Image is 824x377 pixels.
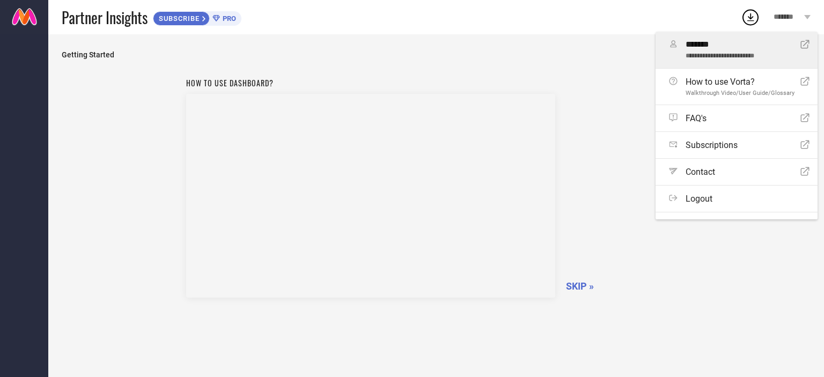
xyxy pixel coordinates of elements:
[686,194,712,204] span: Logout
[656,159,818,185] a: Contact
[656,105,818,131] a: FAQ's
[220,14,236,23] span: PRO
[566,280,594,292] span: SKIP »
[686,77,794,87] span: How to use Vorta?
[686,167,715,177] span: Contact
[62,6,148,28] span: Partner Insights
[62,50,811,59] span: Getting Started
[686,113,707,123] span: FAQ's
[153,14,202,23] span: SUBSCRIBE
[686,90,794,97] span: Walkthrough Video/User Guide/Glossary
[656,132,818,158] a: Subscriptions
[741,8,760,27] div: Open download list
[656,69,818,105] a: How to use Vorta?Walkthrough Video/User Guide/Glossary
[153,9,241,26] a: SUBSCRIBEPRO
[686,140,738,150] span: Subscriptions
[186,94,555,298] iframe: Workspace Section
[186,77,555,88] h1: How to use dashboard?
